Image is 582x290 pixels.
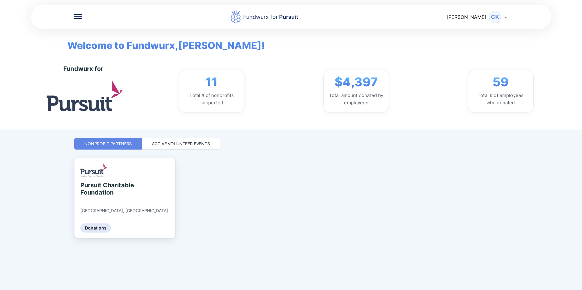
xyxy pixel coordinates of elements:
[47,81,123,111] img: logo.jpg
[473,92,528,106] div: Total # of employees who donated
[243,13,298,21] div: Fundwurx for
[80,181,136,196] div: Pursuit Charitable Foundation
[80,223,111,233] div: Donations
[489,11,501,23] div: CK
[335,75,378,89] span: $4,397
[84,141,132,147] div: Nonprofit Partners
[63,65,103,72] div: Fundwurx for
[152,141,210,147] div: Active Volunteer Events
[205,75,218,89] span: 11
[58,29,265,53] span: Welcome to Fundwurx, [PERSON_NAME] !
[447,14,486,20] span: [PERSON_NAME]
[493,75,509,89] span: 59
[328,92,384,106] div: Total amount donated by employees
[184,92,239,106] div: Total # of nonprofits supported
[80,208,168,213] div: [GEOGRAPHIC_DATA], [GEOGRAPHIC_DATA]
[278,14,298,20] span: Pursuit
